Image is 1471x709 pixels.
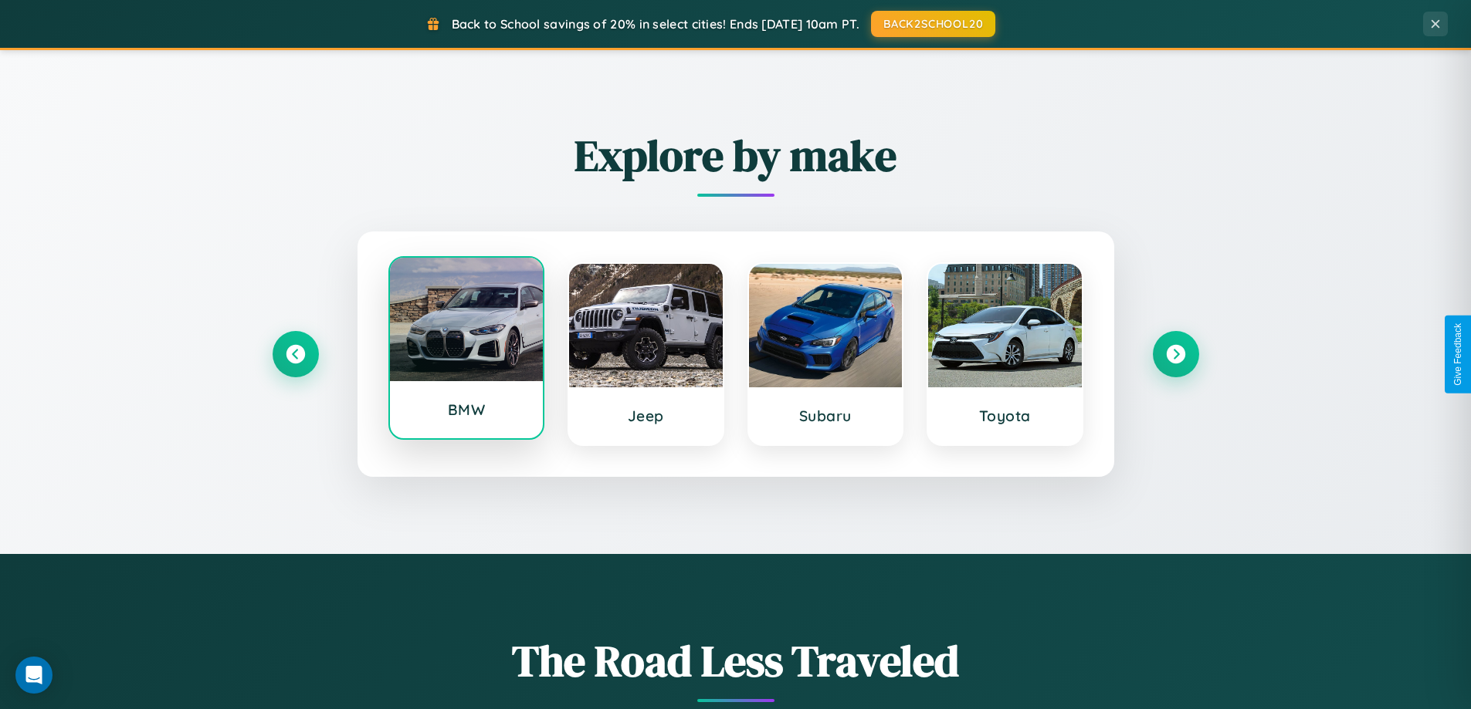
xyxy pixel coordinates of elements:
span: Back to School savings of 20% in select cities! Ends [DATE] 10am PT. [452,16,859,32]
button: BACK2SCHOOL20 [871,11,995,37]
h2: Explore by make [273,126,1199,185]
div: Open Intercom Messenger [15,657,53,694]
h3: Jeep [585,407,707,425]
div: Give Feedback [1452,323,1463,386]
h3: Subaru [764,407,887,425]
h1: The Road Less Traveled [273,631,1199,690]
h3: BMW [405,400,528,419]
h3: Toyota [944,407,1066,425]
